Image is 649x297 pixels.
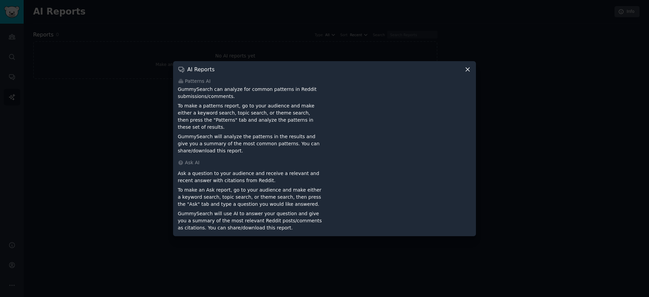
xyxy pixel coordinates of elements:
[178,78,471,85] div: Patterns AI
[327,86,471,147] iframe: YouTube video player
[178,86,322,100] p: GummySearch can analyze for common patterns in Reddit submissions/comments.
[178,170,322,184] p: Ask a question to your audience and receive a relevant and recent answer with citations from Reddit.
[178,210,322,231] p: GummySearch will use AI to answer your question and give you a summary of the most relevant Reddi...
[187,66,215,73] h3: AI Reports
[178,187,322,208] p: To make an Ask report, go to your audience and make either a keyword search, topic search, or the...
[178,102,322,131] p: To make a patterns report, go to your audience and make either a keyword search, topic search, or...
[178,159,471,166] div: Ask AI
[178,133,322,154] p: GummySearch will analyze the patterns in the results and give you a summary of the most common pa...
